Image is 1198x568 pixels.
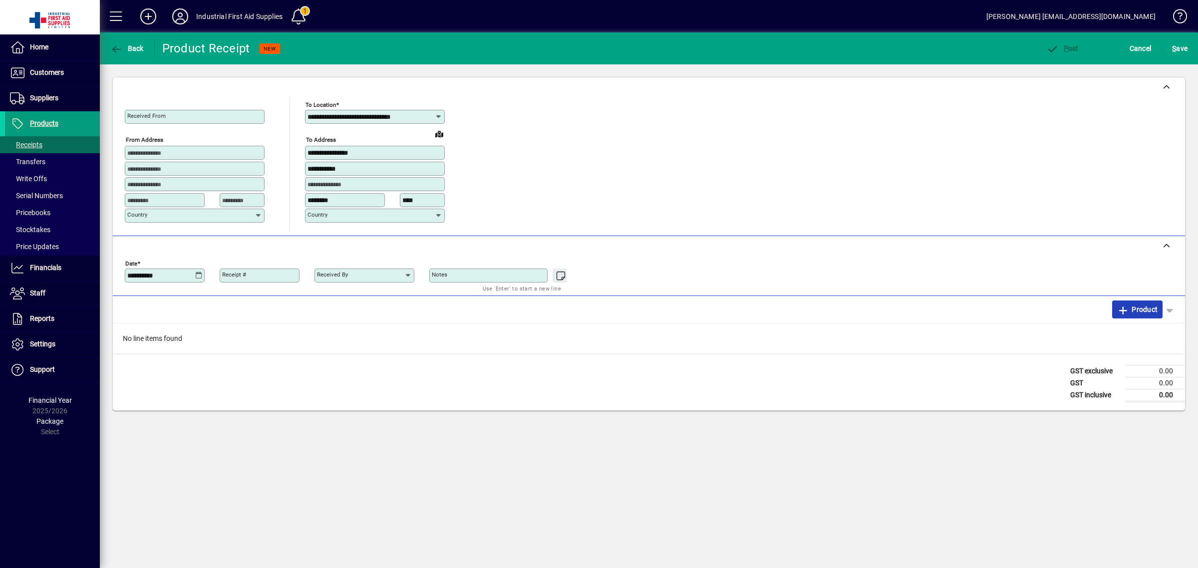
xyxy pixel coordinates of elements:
[30,94,58,102] span: Suppliers
[1172,40,1188,56] span: ave
[164,7,196,25] button: Profile
[1065,365,1125,377] td: GST exclusive
[305,101,336,108] mat-label: To location
[132,7,164,25] button: Add
[1125,389,1185,401] td: 0.00
[1125,365,1185,377] td: 0.00
[307,211,327,218] mat-label: Country
[5,187,100,204] a: Serial Numbers
[1065,377,1125,389] td: GST
[432,271,447,278] mat-label: Notes
[30,264,61,272] span: Financials
[1065,389,1125,401] td: GST inclusive
[1127,39,1154,57] button: Cancel
[10,175,47,183] span: Write Offs
[10,158,45,166] span: Transfers
[1044,39,1081,57] button: Post
[1112,300,1163,318] button: Product
[5,204,100,221] a: Pricebooks
[5,357,100,382] a: Support
[5,153,100,170] a: Transfers
[5,60,100,85] a: Customers
[30,68,64,76] span: Customers
[1046,44,1079,52] span: ost
[5,86,100,111] a: Suppliers
[10,141,42,149] span: Receipts
[5,136,100,153] a: Receipts
[10,243,59,251] span: Price Updates
[30,365,55,373] span: Support
[5,256,100,281] a: Financials
[10,192,63,200] span: Serial Numbers
[127,211,147,218] mat-label: Country
[30,43,48,51] span: Home
[1130,40,1152,56] span: Cancel
[10,209,50,217] span: Pricebooks
[110,44,144,52] span: Back
[483,283,561,294] mat-hint: Use 'Enter' to start a new line
[30,119,58,127] span: Products
[127,112,166,119] mat-label: Received From
[1125,377,1185,389] td: 0.00
[108,39,146,57] button: Back
[1117,301,1158,317] span: Product
[986,8,1156,24] div: [PERSON_NAME] [EMAIL_ADDRESS][DOMAIN_NAME]
[1166,2,1186,34] a: Knowledge Base
[5,238,100,255] a: Price Updates
[1170,39,1190,57] button: Save
[113,323,1185,354] div: No line items found
[5,332,100,357] a: Settings
[5,306,100,331] a: Reports
[196,8,283,24] div: Industrial First Aid Supplies
[1064,44,1068,52] span: P
[28,396,72,404] span: Financial Year
[1172,44,1176,52] span: S
[10,226,50,234] span: Stocktakes
[30,340,55,348] span: Settings
[30,314,54,322] span: Reports
[36,417,63,425] span: Package
[162,40,250,56] div: Product Receipt
[30,289,45,297] span: Staff
[5,281,100,306] a: Staff
[431,126,447,142] a: View on map
[317,271,348,278] mat-label: Received by
[100,39,155,57] app-page-header-button: Back
[125,260,137,267] mat-label: Date
[222,271,246,278] mat-label: Receipt #
[5,170,100,187] a: Write Offs
[5,35,100,60] a: Home
[5,221,100,238] a: Stocktakes
[264,45,276,52] span: NEW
